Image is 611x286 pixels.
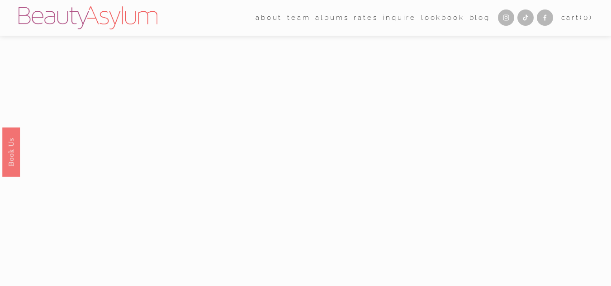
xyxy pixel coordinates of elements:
a: albums [315,11,349,25]
span: about [256,12,282,24]
a: Blog [469,11,490,25]
a: Lookbook [421,11,464,25]
span: 0 [583,14,589,22]
a: Cart(0) [561,12,593,24]
a: Inquire [383,11,416,25]
a: folder dropdown [256,11,282,25]
span: team [287,12,310,24]
a: Facebook [537,9,553,26]
a: TikTok [517,9,534,26]
a: Book Us [2,127,20,176]
a: Instagram [498,9,514,26]
a: Rates [354,11,378,25]
a: folder dropdown [287,11,310,25]
span: ( ) [580,14,593,22]
img: Beauty Asylum | Bridal Hair &amp; Makeup Charlotte &amp; Atlanta [19,6,157,30]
